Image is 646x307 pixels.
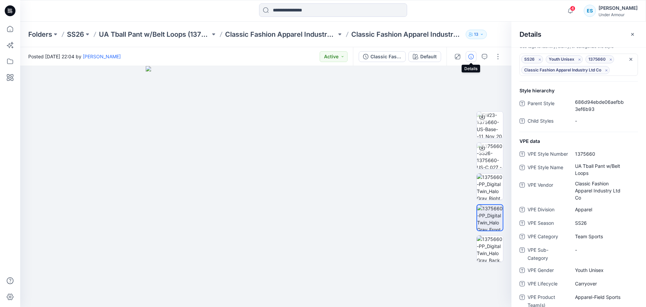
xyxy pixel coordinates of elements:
[466,51,476,62] button: Details
[359,51,406,62] button: Classic Fashion Apparel Industry Ltd Co: UA Tball Pant w/Belt Loops, SS26
[607,55,615,63] div: Remove tag
[536,55,544,63] div: Remove tag
[528,233,568,242] span: VPE Category
[575,280,634,287] span: Carryover
[67,30,84,39] a: SS26
[575,162,634,177] span: UA Tball Pant w/Belt Loops
[528,280,568,289] span: VPE Lifecycle
[599,4,638,12] div: [PERSON_NAME]
[575,246,634,253] span: -
[528,181,568,202] span: VPE Vendor
[549,55,580,63] span: Youth Unisex
[628,57,634,62] div: Remove all tags
[528,206,568,215] span: VPE Division
[519,137,540,145] span: VPE data
[584,5,596,17] div: ES
[528,163,568,177] span: VPE Style Name
[528,246,568,262] span: VPE Sub-Category
[477,112,503,138] img: FW23-1375660-US-Base--11_Nov_2022.pdf
[575,98,634,113] span: 686d94ebde06aefbb3ef6b93
[575,294,634,301] span: Apparel-Field Sports
[575,219,634,226] span: SS26
[575,233,634,240] span: Team Sports
[408,51,441,62] button: Default
[528,99,568,113] span: Parent Style
[575,150,634,157] span: 1375660
[575,206,634,213] span: Apparel
[608,57,614,62] svg: Remove tag
[370,53,401,60] div: Classic Fashion Apparel Industry Ltd Co: UA Tball Pant w/Belt Loops, SS26
[528,219,568,228] span: VPE Season
[519,30,541,38] h2: Details
[528,117,568,126] span: Child Styles
[474,31,478,38] p: 13
[146,66,386,307] img: eyJhbGciOiJIUzI1NiIsImtpZCI6IjAiLCJzbHQiOiJzZXMiLCJ0eXAiOiJKV1QifQ.eyJkYXRhIjp7InR5cGUiOiJzdG9yYW...
[420,53,437,60] div: Default
[477,174,503,200] img: 1375660-PP_Digital Twin_Halo Gray_Right.png
[604,67,609,73] svg: Remove tag
[575,180,634,201] span: Classic Fashion Apparel Industry Ltd Co
[28,30,52,39] a: Folders
[524,55,540,63] span: SS26
[575,55,584,63] div: Remove tag
[575,117,634,124] span: -
[466,30,487,39] button: 13
[602,66,611,74] div: Remove tag
[351,30,463,39] p: Classic Fashion Apparel Industry Ltd Co: UA Tball Pant w/Belt Loops, SS26
[599,12,638,17] div: Under Armour
[519,87,554,94] span: Style hierarchy
[537,57,543,62] svg: Remove tag
[477,205,503,231] img: 1375660-PP_Digital Twin_Halo Gray_Front.png
[575,267,634,274] span: Youth Unisex
[528,266,568,276] span: VPE Gender
[477,236,503,262] img: 1375660-PP_Digital Twin_Halo Gray_Back.png
[28,53,121,60] span: Posted [DATE] 22:04 by
[477,143,503,169] img: 1375660-SS26-1375660-US-C_027 - CLASSIC FASHION APPAREL INDUSTRY LT - Jordan - Thu Jan 09 2025_Ma...
[528,150,568,159] span: VPE Style Number
[225,30,336,39] a: Classic Fashion Apparel Industry Ltd Co
[524,66,607,74] span: Classic Fashion Apparel Industry Ltd Co
[570,6,575,11] span: 4
[577,57,582,62] svg: Remove tag
[83,54,121,59] a: [PERSON_NAME]
[99,30,210,39] a: UA Tball Pant w/Belt Loops (1375660)
[588,55,611,63] span: 1375660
